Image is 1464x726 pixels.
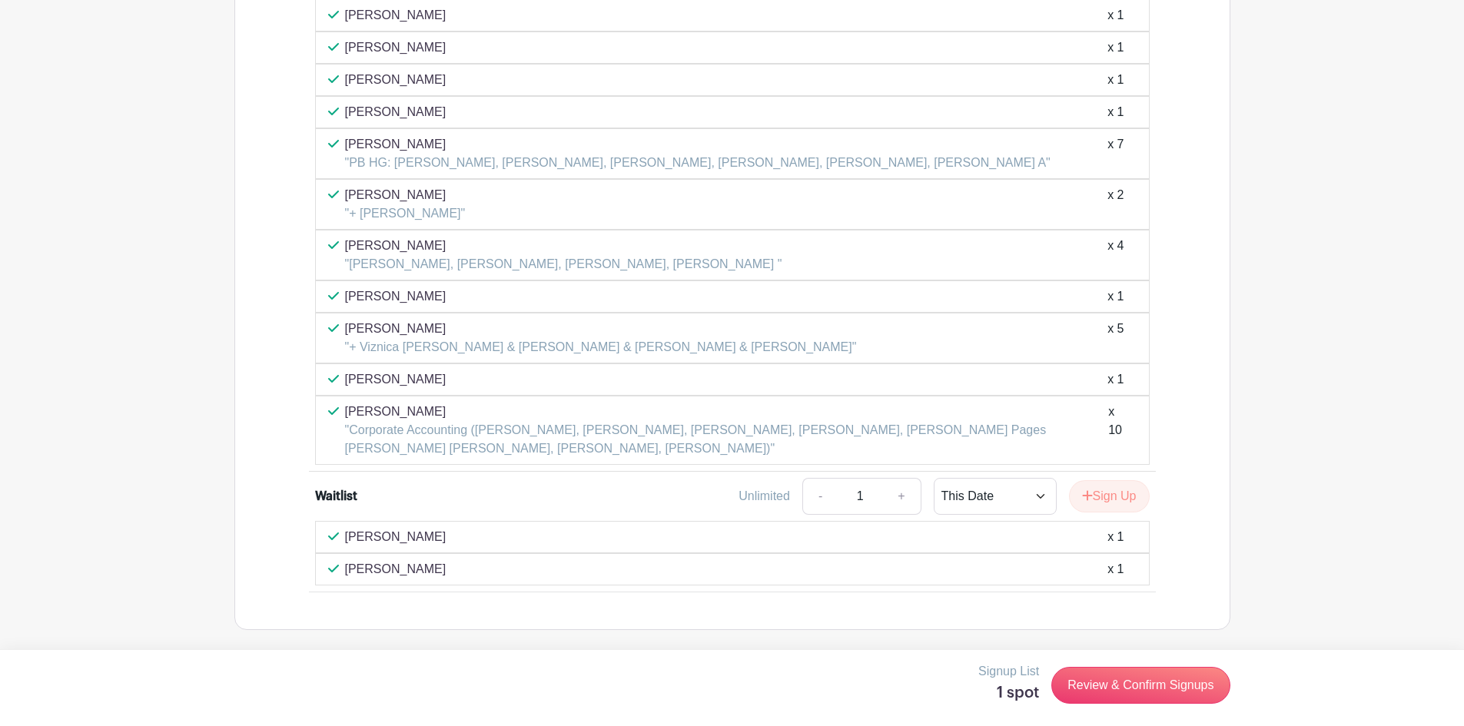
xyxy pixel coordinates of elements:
button: Sign Up [1069,480,1150,512]
p: Signup List [978,662,1039,681]
div: x 1 [1107,560,1124,578]
p: [PERSON_NAME] [345,320,857,338]
div: x 1 [1107,103,1124,121]
p: [PERSON_NAME] [345,71,447,89]
div: x 1 [1107,71,1124,89]
div: x 4 [1107,237,1124,273]
div: Waitlist [315,487,357,506]
a: Review & Confirm Signups [1051,667,1230,704]
div: x 1 [1107,6,1124,25]
p: [PERSON_NAME] [345,287,447,306]
div: x 1 [1107,287,1124,306]
p: [PERSON_NAME] [345,528,447,546]
p: [PERSON_NAME] [345,237,782,255]
p: [PERSON_NAME] [345,560,447,578]
p: "+ [PERSON_NAME]" [345,204,466,223]
div: x 1 [1107,370,1124,389]
p: [PERSON_NAME] [345,6,447,25]
div: x 5 [1107,320,1124,356]
p: [PERSON_NAME] [345,103,447,121]
p: "Corporate Accounting ([PERSON_NAME], [PERSON_NAME], [PERSON_NAME], [PERSON_NAME], [PERSON_NAME] ... [345,421,1109,458]
p: [PERSON_NAME] [345,403,1109,421]
p: "+ Viznica [PERSON_NAME] & [PERSON_NAME] & [PERSON_NAME] & [PERSON_NAME]" [345,338,857,356]
p: "PB HG: [PERSON_NAME], [PERSON_NAME], [PERSON_NAME], [PERSON_NAME], [PERSON_NAME], [PERSON_NAME] A" [345,154,1051,172]
p: [PERSON_NAME] [345,186,466,204]
p: [PERSON_NAME] [345,370,447,389]
div: Unlimited [739,487,790,506]
p: [PERSON_NAME] [345,38,447,57]
p: "[PERSON_NAME], [PERSON_NAME], [PERSON_NAME], [PERSON_NAME] " [345,255,782,273]
a: + [882,478,921,515]
h5: 1 spot [978,684,1039,702]
div: x 2 [1107,186,1124,223]
p: [PERSON_NAME] [345,135,1051,154]
div: x 10 [1108,403,1124,458]
div: x 1 [1107,38,1124,57]
a: - [802,478,838,515]
div: x 7 [1107,135,1124,172]
div: x 1 [1107,528,1124,546]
